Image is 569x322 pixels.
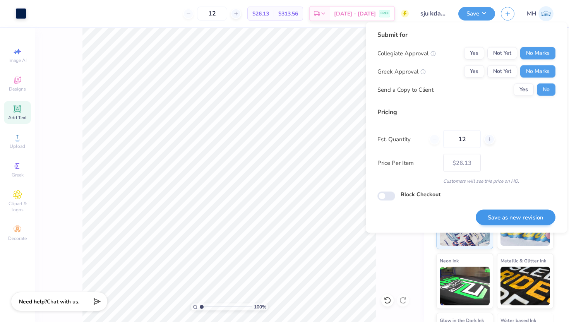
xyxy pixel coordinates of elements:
[19,298,47,305] strong: Need help?
[464,65,484,78] button: Yes
[443,130,481,148] input: – –
[537,84,555,96] button: No
[377,30,555,39] div: Submit for
[377,85,434,94] div: Send a Copy to Client
[377,67,426,76] div: Greek Approval
[8,235,27,241] span: Decorate
[464,47,484,60] button: Yes
[520,47,555,60] button: No Marks
[278,10,298,18] span: $313.56
[458,7,495,21] button: Save
[377,135,423,144] label: Est. Quantity
[527,9,536,18] span: MH
[252,10,269,18] span: $26.13
[520,65,555,78] button: No Marks
[500,257,546,265] span: Metallic & Glitter Ink
[12,172,24,178] span: Greek
[415,6,452,21] input: Untitled Design
[380,11,389,16] span: FREE
[377,158,437,167] label: Price Per Item
[401,190,440,199] label: Block Checkout
[334,10,376,18] span: [DATE] - [DATE]
[476,209,555,225] button: Save as new revision
[377,178,555,185] div: Customers will see this price on HQ.
[9,57,27,63] span: Image AI
[527,6,554,21] a: MH
[487,65,517,78] button: Not Yet
[47,298,79,305] span: Chat with us.
[197,7,227,21] input: – –
[9,86,26,92] span: Designs
[377,49,436,58] div: Collegiate Approval
[500,267,550,305] img: Metallic & Glitter Ink
[4,200,31,213] span: Clipart & logos
[254,303,266,310] span: 100 %
[538,6,554,21] img: Mitra Hegde
[487,47,517,60] button: Not Yet
[440,267,490,305] img: Neon Ink
[10,143,25,149] span: Upload
[514,84,534,96] button: Yes
[377,108,555,117] div: Pricing
[8,115,27,121] span: Add Text
[440,257,459,265] span: Neon Ink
